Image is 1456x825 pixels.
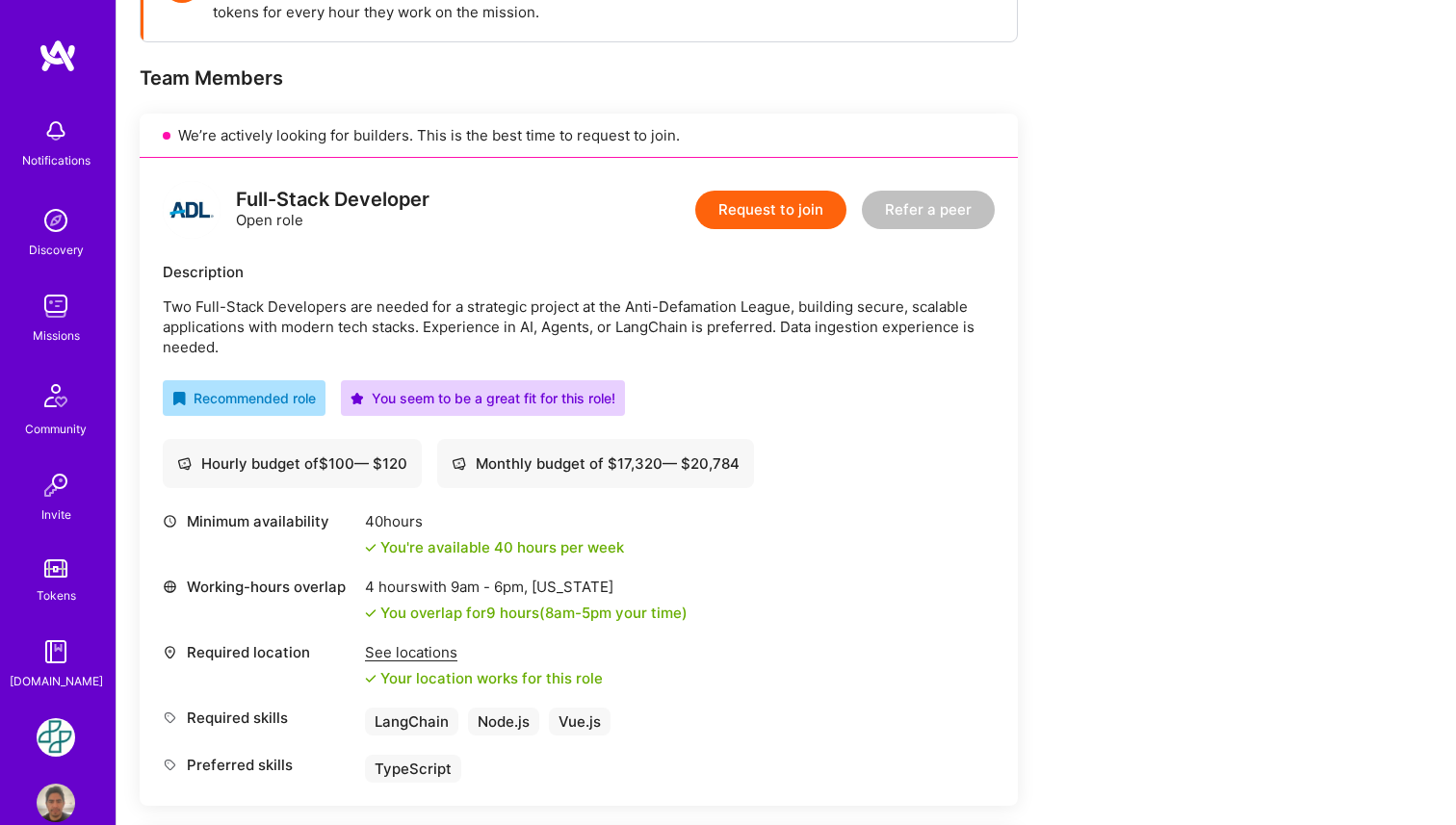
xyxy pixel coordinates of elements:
[695,191,846,229] button: Request to join
[163,577,355,597] div: Working-hours overlap
[163,710,177,725] i: icon Tag
[365,607,377,619] i: icon Check
[32,718,80,757] a: Counter Health: Team for Counter Health
[29,240,84,260] div: Discovery
[33,373,79,419] img: Community
[365,511,624,531] div: 40 hours
[41,504,71,525] div: Invite
[10,671,103,691] div: [DOMAIN_NAME]
[177,453,407,474] div: Hourly budget of $ 100 — $ 120
[163,645,177,659] i: icon Location
[25,419,87,439] div: Community
[365,537,624,557] div: You're available 40 hours per week
[37,632,75,671] img: guide book
[452,453,740,474] div: Monthly budget of $ 17,320 — $ 20,784
[351,392,364,405] i: icon PurpleStar
[468,708,539,735] div: Node.js
[365,673,377,684] i: icon Check
[163,580,177,594] i: icon World
[452,456,466,471] i: icon Cash
[163,514,177,529] i: icon Clock
[236,190,429,210] div: Full-Stack Developer
[140,114,1018,158] div: We’re actively looking for builders. This is the best time to request to join.
[365,755,461,783] div: TypeScript
[22,150,91,170] div: Notifications
[163,642,355,662] div: Required location
[37,718,75,757] img: Counter Health: Team for Counter Health
[351,388,615,408] div: You seem to be a great fit for this role!
[163,262,995,282] div: Description
[365,577,688,597] div: 4 hours with [US_STATE]
[163,296,995,357] p: Two Full-Stack Developers are needed for a strategic project at the Anti-Defamation League, build...
[545,604,611,622] span: 8am - 5pm
[365,542,377,554] i: icon Check
[163,708,355,728] div: Required skills
[39,39,77,73] img: logo
[172,392,186,405] i: icon RecommendedBadge
[37,112,75,150] img: bell
[172,388,316,408] div: Recommended role
[163,181,221,239] img: logo
[163,755,355,775] div: Preferred skills
[37,585,76,606] div: Tokens
[33,325,80,346] div: Missions
[163,511,355,531] div: Minimum availability
[37,287,75,325] img: teamwork
[380,603,688,623] div: You overlap for 9 hours ( your time)
[447,578,532,596] span: 9am - 6pm ,
[32,784,80,822] a: User Avatar
[37,784,75,822] img: User Avatar
[862,191,995,229] button: Refer a peer
[163,758,177,772] i: icon Tag
[140,65,1018,90] div: Team Members
[365,668,603,688] div: Your location works for this role
[44,559,67,578] img: tokens
[37,201,75,240] img: discovery
[236,190,429,230] div: Open role
[549,708,611,735] div: Vue.js
[365,708,458,735] div: LangChain
[37,466,75,504] img: Invite
[365,642,603,662] div: See locations
[177,456,192,471] i: icon Cash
